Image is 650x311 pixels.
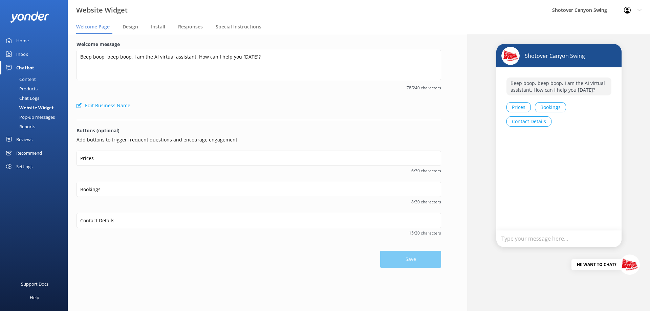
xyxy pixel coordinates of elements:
[520,52,585,60] p: Shotover Canyon Swing
[30,291,39,304] div: Help
[506,77,611,95] p: Beep boop, beep boop, I am the AI virtual assistant. How can I help you [DATE]?
[16,160,32,173] div: Settings
[77,230,441,236] span: 15/30 characters
[496,230,622,247] div: Type your message here...
[4,84,68,93] a: Products
[4,112,68,122] a: Pop-up messages
[4,122,35,131] div: Reports
[77,136,441,143] p: Add buttons to trigger frequent questions and encourage engagement
[76,23,110,30] span: Welcome Page
[506,102,531,112] button: Prices
[4,93,39,103] div: Chat Logs
[77,99,130,112] button: Edit Business Name
[77,41,441,48] label: Welcome message
[216,23,261,30] span: Special Instructions
[77,50,441,80] textarea: Beep boop, beep boop, I am the AI virtual assistant. How can I help you [DATE]?
[77,127,441,134] p: Buttons (optional)
[4,103,54,112] div: Website Widget
[620,254,640,275] img: 111-1623908420.png
[535,102,566,112] button: Bookings
[16,61,34,74] div: Chatbot
[4,84,38,93] div: Products
[4,122,68,131] a: Reports
[123,23,138,30] span: Design
[4,103,68,112] a: Website Widget
[4,112,55,122] div: Pop-up messages
[76,5,128,16] h3: Website Widget
[16,133,32,146] div: Reviews
[4,74,36,84] div: Content
[151,23,165,30] span: Install
[16,47,28,61] div: Inbox
[77,213,441,228] input: Button 3 (optional)
[4,93,68,103] a: Chat Logs
[77,85,441,91] span: 78/240 characters
[571,259,622,270] div: Hi! Want to chat?
[506,116,551,127] button: Contact Details
[16,34,29,47] div: Home
[77,199,441,205] span: 8/30 characters
[16,146,42,160] div: Recommend
[77,182,441,197] input: Button 2 (optional)
[501,47,520,65] img: 111-1623908420.png
[21,277,48,291] div: Support Docs
[77,151,441,166] input: Button 1 (optional)
[4,74,68,84] a: Content
[77,168,441,174] span: 6/30 characters
[178,23,203,30] span: Responses
[10,12,49,23] img: yonder-white-logo.png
